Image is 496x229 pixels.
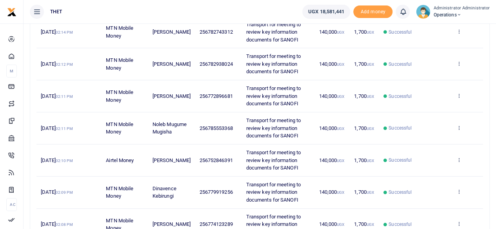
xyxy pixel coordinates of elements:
[416,5,430,19] img: profile-user
[302,5,350,19] a: UGX 18,581,441
[337,62,344,67] small: UGX
[319,93,344,99] span: 140,000
[367,126,374,131] small: UGX
[106,25,133,39] span: MTN Mobile Money
[354,125,374,131] span: 1,700
[246,85,301,106] span: Transport for meeting to review key information documents for SANOFI
[7,7,16,17] img: logo-small
[354,157,374,163] span: 1,700
[433,5,490,12] small: Administrator Administrator
[319,29,344,35] span: 140,000
[299,5,353,19] li: Wallet ballance
[153,61,191,67] span: [PERSON_NAME]
[199,61,233,67] span: 256782938024
[337,159,344,163] small: UGX
[367,62,374,67] small: UGX
[337,94,344,99] small: UGX
[389,124,412,132] span: Successful
[308,8,344,16] span: UGX 18,581,441
[353,5,392,18] span: Add money
[106,121,133,135] span: MTN Mobile Money
[353,5,392,18] li: Toup your wallet
[56,62,73,67] small: 02:12 PM
[41,125,73,131] span: [DATE]
[319,157,344,163] span: 140,000
[433,11,490,18] span: Operations
[6,198,17,211] li: Ac
[389,61,412,68] span: Successful
[56,222,73,227] small: 02:08 PM
[337,126,344,131] small: UGX
[389,189,412,196] span: Successful
[367,222,374,227] small: UGX
[367,190,374,195] small: UGX
[389,221,412,228] span: Successful
[246,182,301,203] span: Transport for meeting to review key information documents for SANOFI
[416,5,490,19] a: profile-user Administrator Administrator Operations
[7,9,16,14] a: logo-small logo-large logo-large
[153,157,191,163] span: [PERSON_NAME]
[367,159,374,163] small: UGX
[354,221,374,227] span: 1,700
[47,8,65,15] span: THET
[153,29,191,35] span: [PERSON_NAME]
[199,157,233,163] span: 256752846391
[354,93,374,99] span: 1,700
[319,189,344,195] span: 140,000
[153,93,191,99] span: [PERSON_NAME]
[41,61,73,67] span: [DATE]
[106,57,133,71] span: MTN Mobile Money
[199,29,233,35] span: 256782743312
[389,93,412,100] span: Successful
[56,190,73,195] small: 02:09 PM
[56,94,73,99] small: 02:11 PM
[199,189,233,195] span: 256779919256
[106,186,133,199] span: MTN Mobile Money
[246,53,301,74] span: Transport for meeting to review key information documents for SANOFI
[153,221,191,227] span: [PERSON_NAME]
[246,22,301,43] span: Transport for meeting to review key information documents for SANOFI
[389,29,412,36] span: Successful
[337,30,344,34] small: UGX
[367,94,374,99] small: UGX
[6,65,17,78] li: M
[319,125,344,131] span: 140,000
[41,221,73,227] span: [DATE]
[246,150,301,171] span: Transport for meeting to review key information documents for SANOFI
[319,221,344,227] span: 140,000
[106,157,134,163] span: Airtel Money
[106,89,133,103] span: MTN Mobile Money
[367,30,374,34] small: UGX
[199,93,233,99] span: 256772896681
[153,186,176,199] span: Dinavence Kebirungi
[199,125,233,131] span: 256785553368
[41,189,73,195] span: [DATE]
[56,159,73,163] small: 02:10 PM
[354,61,374,67] span: 1,700
[337,190,344,195] small: UGX
[41,157,73,163] span: [DATE]
[354,29,374,35] span: 1,700
[246,117,301,139] span: Transport for meeting to review key information documents for SANOFI
[354,189,374,195] span: 1,700
[389,157,412,164] span: Successful
[319,61,344,67] span: 140,000
[337,222,344,227] small: UGX
[41,29,73,35] span: [DATE]
[56,126,73,131] small: 02:11 PM
[41,93,73,99] span: [DATE]
[56,30,73,34] small: 02:14 PM
[153,121,187,135] span: Noleb Mugume Mugisha
[353,8,392,14] a: Add money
